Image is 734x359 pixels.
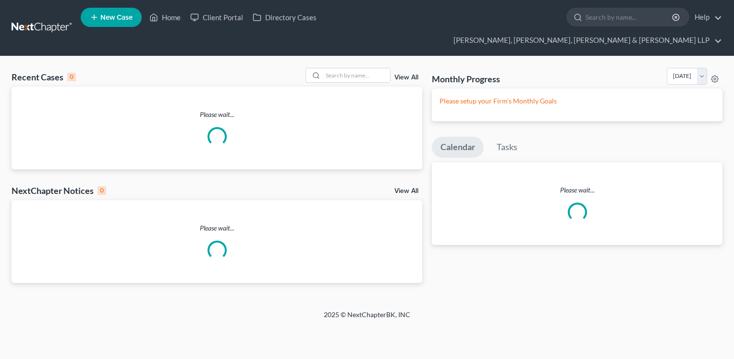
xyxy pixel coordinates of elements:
a: Directory Cases [248,9,321,26]
div: Recent Cases [12,71,76,83]
div: 0 [98,186,106,195]
p: Please wait... [12,223,422,233]
div: 2025 © NextChapterBK, INC [93,310,641,327]
a: Calendar [432,137,484,158]
p: Please wait... [12,110,422,119]
div: NextChapter Notices [12,185,106,196]
h3: Monthly Progress [432,73,500,85]
input: Search by name... [586,8,673,26]
input: Search by name... [323,68,390,82]
a: Tasks [488,137,526,158]
a: Client Portal [185,9,248,26]
p: Please setup your Firm's Monthly Goals [440,96,715,106]
p: Please wait... [432,185,722,195]
a: View All [394,74,418,81]
a: Help [690,9,722,26]
span: New Case [100,14,133,21]
a: Home [145,9,185,26]
div: 0 [67,73,76,81]
a: [PERSON_NAME], [PERSON_NAME], [PERSON_NAME] & [PERSON_NAME] LLP [449,32,722,49]
a: View All [394,188,418,194]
